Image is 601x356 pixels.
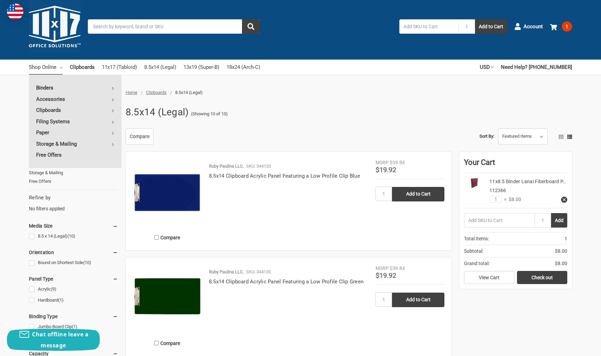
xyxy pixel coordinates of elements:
h5: Orientation [29,248,118,256]
h1: 8.5x14 (Legal) [126,103,189,121]
button: Add to Cart [475,19,507,34]
a: Clipboards [70,60,95,75]
span: $8.00 [555,248,567,255]
button: Add [551,213,567,228]
input: Search by keyword, brand or SKU [88,19,260,34]
a: Filing Systems [29,116,122,127]
a: Acrylic [29,285,118,294]
span: Chat offline leave a message [32,331,88,349]
a: Clipboards [146,90,167,95]
a: USD [480,60,494,75]
a: 8.5x14 (Legal) [144,60,176,75]
a: Storage & Mailing [29,138,122,149]
span: Account [524,23,543,31]
a: Home [126,90,137,95]
a: Account [514,18,543,35]
a: Clipboards [29,105,122,116]
div: MSRP [376,265,389,272]
a: Shop Online [29,60,63,75]
a: 8.5 x 14 (Legal) [29,232,118,241]
input: Compare [154,341,159,345]
p: Ruby Paulina LLC. [209,269,244,275]
img: 8.5x14 Clipboard Acrylic Panel Featuring a Low Profile Clip Blue [133,159,202,228]
span: 112366 [489,188,506,193]
span: 1 [562,21,572,32]
span: 8.5x14 (Legal) [175,90,203,95]
span: $39.84 [390,265,405,271]
span: (Showing 10 of 10) [191,111,228,117]
a: Paper [29,127,122,138]
label: Compare [133,337,202,349]
h5: Media Size [29,222,118,230]
span: $39.84 [390,160,405,165]
span: 1 [565,235,567,242]
div: No filters applied [29,194,118,212]
img: duty and tax information for United States [7,3,23,20]
span: (1) [72,324,77,329]
h5: Refine by [29,194,118,202]
input: Add SKU to Cart [399,19,458,34]
a: Free Offers [29,149,122,160]
iframe: Google Customer Reviews [544,337,601,356]
h5: Binding Type [29,312,118,321]
span: (9) [51,286,56,292]
span: Total Items: [464,235,489,242]
input: Add SKU to Cart [464,213,535,228]
a: 1 [550,18,572,35]
a: 13x19 (Super-B) [183,60,219,75]
span: Grand total: [464,260,489,267]
span: $19.92 [376,166,396,174]
a: Compare [126,128,154,145]
a: Check out [517,271,567,284]
a: Storage & Mailing [29,168,118,177]
p: SKU: 344120 [246,163,271,170]
label: Sort By: [479,131,494,142]
a: Bound on Shortest Side [29,258,118,268]
a: View Cart [464,271,514,284]
a: Hardboard [29,296,118,305]
a: 11x17 (Tabloid) [102,60,137,75]
a: Binders [29,82,122,93]
span: $8.00 [506,196,521,203]
input: Add to Cart [392,187,444,201]
h5: Panel Type [29,275,118,283]
a: 18x24 (Arch-C) [226,60,260,75]
div: Your Cart [464,157,567,173]
button: Chat offline leave a message [7,329,100,351]
a: 11x8.5 Binder Lanai Fiberboard P… [489,179,566,184]
span: (1) [58,297,64,303]
label: Compare [133,232,202,243]
a: Free Offers [29,177,118,186]
span: $19.92 [376,271,396,280]
img: 8.5x14 Clipboard Acrylic Panel Featuring a Low Profile Clip Green [133,265,202,334]
img: 11x17.com [29,1,81,52]
input: Add to Cart [392,293,444,307]
a: 8.5x14 Clipboard Acrylic Panel Featuring a Low Profile Clip Green [209,279,363,285]
input: Compare [154,235,159,240]
span: $8.00 [555,260,567,267]
a: 8.5x14 Clipboard Acrylic Panel Featuring a Low Profile Clip Blue [209,173,360,179]
p: Ruby Paulina LLC. [209,163,244,170]
a: Need Help? [PHONE_NUMBER] [501,60,572,75]
a: Accessories [29,94,122,105]
img: 11x8.5 Binder Lanai Fiberboard Panel Featuring a 1" Round Ring -Maroon [464,178,485,188]
span: Subtotal: [464,248,483,255]
div: MSRP [376,159,389,166]
p: SKU: 344130 [246,269,271,275]
span: × [502,196,506,203]
a: Jumbo Board Clip [29,322,118,332]
span: (10) [83,260,91,265]
span: (10) [67,233,75,239]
